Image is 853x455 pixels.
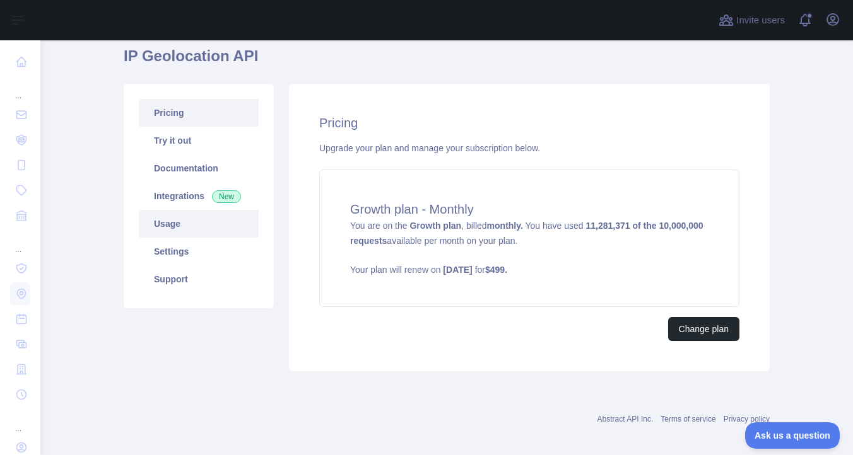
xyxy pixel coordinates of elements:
[10,229,30,255] div: ...
[443,265,472,275] strong: [DATE]
[716,10,787,30] button: Invite users
[350,200,709,218] h4: Growth plan - Monthly
[139,99,259,127] a: Pricing
[350,221,703,246] strong: 11,281,371 of the 10,000,000 requests
[139,154,259,182] a: Documentation
[597,415,654,423] a: Abstract API Inc.
[485,265,507,275] strong: $ 499 .
[745,422,840,449] iframe: Toggle Customer Support
[350,263,709,276] p: Your plan will renew on for
[661,415,715,423] a: Terms of service
[319,142,739,154] div: Upgrade your plan and manage your subscription below.
[212,190,241,203] span: New
[668,317,739,341] button: Change plan
[139,238,259,265] a: Settings
[487,221,523,231] strong: monthly.
[319,114,739,132] h2: Pricing
[139,265,259,293] a: Support
[10,76,30,101] div: ...
[409,221,461,231] strong: Growth plan
[124,46,770,76] h1: IP Geolocation API
[139,210,259,238] a: Usage
[724,415,770,423] a: Privacy policy
[350,221,709,276] span: You are on the , billed You have used available per month on your plan.
[139,127,259,154] a: Try it out
[139,182,259,210] a: Integrations New
[736,13,785,28] span: Invite users
[10,408,30,434] div: ...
